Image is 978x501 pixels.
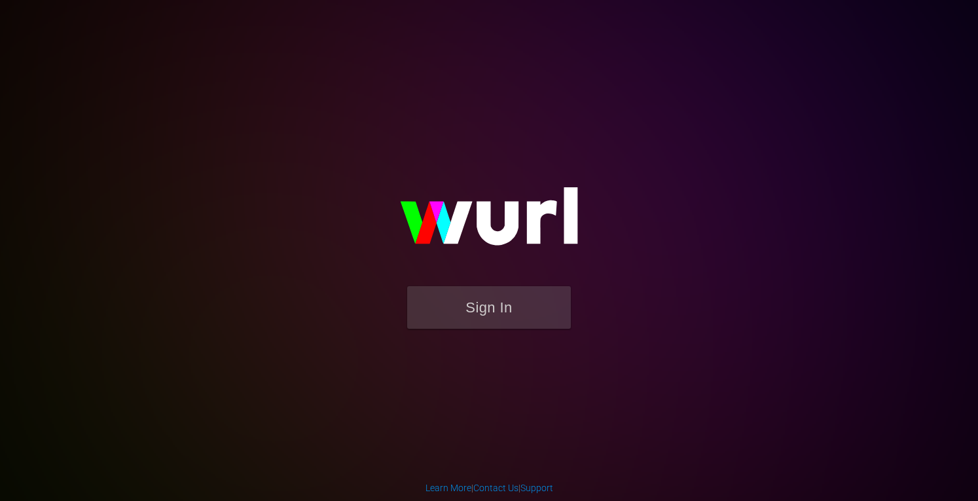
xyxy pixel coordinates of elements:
[358,159,620,286] img: wurl-logo-on-black-223613ac3d8ba8fe6dc639794a292ebdb59501304c7dfd60c99c58986ef67473.svg
[473,483,518,493] a: Contact Us
[426,481,553,494] div: | |
[426,483,471,493] a: Learn More
[520,483,553,493] a: Support
[407,286,571,329] button: Sign In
